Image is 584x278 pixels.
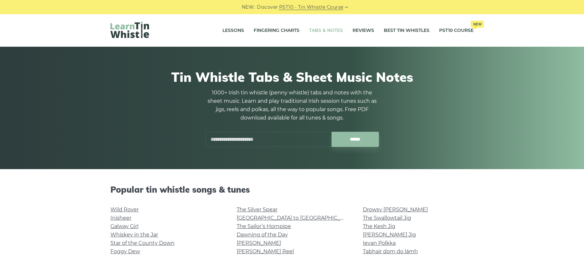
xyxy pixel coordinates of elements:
a: Dawning of the Day [237,232,288,238]
a: [GEOGRAPHIC_DATA] to [GEOGRAPHIC_DATA] [237,215,355,221]
a: Reviews [353,23,374,39]
a: Tabhair dom do lámh [363,248,418,254]
a: Drowsy [PERSON_NAME] [363,206,428,213]
h1: Tin Whistle Tabs & Sheet Music Notes [110,69,474,85]
img: LearnTinWhistle.com [110,22,149,38]
a: Ievan Polkka [363,240,396,246]
a: Galway Girl [110,223,138,229]
a: [PERSON_NAME] Jig [363,232,416,238]
p: 1000+ Irish tin whistle (penny whistle) tabs and notes with the sheet music. Learn and play tradi... [205,89,379,122]
span: New [471,21,484,28]
a: Tabs & Notes [309,23,343,39]
a: Best Tin Whistles [384,23,429,39]
a: Star of the County Down [110,240,174,246]
a: Wild Rover [110,206,139,213]
a: The Silver Spear [237,206,278,213]
a: [PERSON_NAME] Reel [237,248,294,254]
a: PST10 CourseNew [439,23,474,39]
a: [PERSON_NAME] [237,240,281,246]
a: Inisheer [110,215,131,221]
h2: Popular tin whistle songs & tunes [110,185,474,195]
a: Fingering Charts [254,23,299,39]
a: Whiskey in the Jar [110,232,158,238]
a: The Sailor’s Hornpipe [237,223,291,229]
a: The Kesh Jig [363,223,395,229]
a: Foggy Dew [110,248,140,254]
a: The Swallowtail Jig [363,215,411,221]
a: Lessons [222,23,244,39]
